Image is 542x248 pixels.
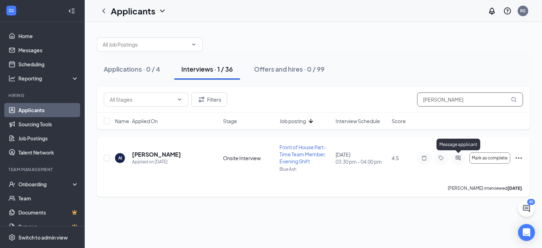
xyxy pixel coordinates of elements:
[392,117,406,125] span: Score
[110,96,174,103] input: All Stages
[518,224,535,241] div: Open Intercom Messenger
[191,92,227,107] button: Filter Filters
[8,181,16,188] svg: UserCheck
[197,95,206,104] svg: Filter
[18,75,79,82] div: Reporting
[8,75,16,82] svg: Analysis
[8,92,77,98] div: Hiring
[279,117,306,125] span: Job posting
[436,139,480,150] div: Message applicant
[522,204,531,213] svg: ChatActive
[181,65,233,73] div: Interviews · 1 / 36
[511,97,517,102] svg: MagnifyingGlass
[18,103,79,117] a: Applicants
[472,156,507,161] span: Mark as complete
[8,167,77,173] div: Team Management
[111,5,155,17] h1: Applicants
[392,155,399,161] span: 4.5
[520,8,526,14] div: RS
[420,155,428,161] svg: Note
[18,145,79,159] a: Talent Network
[103,41,188,48] input: All Job Postings
[104,65,160,73] div: Applications · 0 / 4
[507,186,522,191] b: [DATE]
[132,151,181,158] h5: [PERSON_NAME]
[158,7,167,15] svg: ChevronDown
[18,219,79,234] a: SurveysCrown
[18,191,79,205] a: Team
[18,205,79,219] a: DocumentsCrown
[336,158,387,165] span: 03:30 pm - 04:00 pm
[469,152,510,164] button: Mark as complete
[437,155,445,161] svg: Tag
[8,234,16,241] svg: Settings
[18,181,73,188] div: Onboarding
[132,158,181,165] div: Applied on [DATE]
[448,185,523,191] p: [PERSON_NAME] interviewed .
[118,155,122,161] div: AI
[336,117,380,125] span: Interview Schedule
[177,97,182,102] svg: ChevronDown
[68,7,75,14] svg: Collapse
[254,65,325,73] div: Offers and hires · 0 / 99
[223,155,275,162] div: Onsite Interview
[191,42,197,47] svg: ChevronDown
[279,144,326,164] span: Front of House Part-Time Team Member, Evening Shift
[518,200,535,217] button: ChatActive
[417,92,523,107] input: Search in interviews
[18,43,79,57] a: Messages
[18,117,79,131] a: Sourcing Tools
[18,29,79,43] a: Home
[18,131,79,145] a: Job Postings
[8,7,15,14] svg: WorkstreamLogo
[279,166,331,172] p: Blue Ash
[307,117,315,125] svg: ArrowDown
[18,57,79,71] a: Scheduling
[503,7,512,15] svg: QuestionInfo
[514,154,523,162] svg: Ellipses
[454,155,462,161] svg: ActiveChat
[488,7,496,15] svg: Notifications
[18,234,68,241] div: Switch to admin view
[527,199,535,205] div: 40
[336,151,387,165] div: [DATE]
[115,117,158,125] span: Name · Applied On
[223,117,237,125] span: Stage
[100,7,108,15] svg: ChevronLeft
